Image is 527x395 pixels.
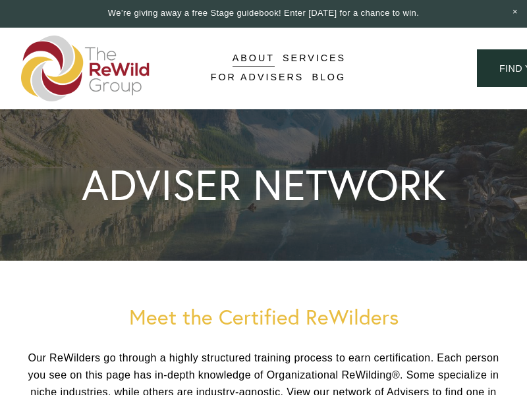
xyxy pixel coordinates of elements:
[21,305,506,329] h1: Meet the Certified ReWilders
[211,68,304,88] a: For Advisers
[283,49,346,68] a: folder dropdown
[233,49,275,68] a: folder dropdown
[82,164,446,206] h1: ADVISER NETWORK
[283,50,346,67] span: Services
[233,50,275,67] span: About
[312,68,346,88] a: Blog
[21,36,150,101] img: The ReWild Group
